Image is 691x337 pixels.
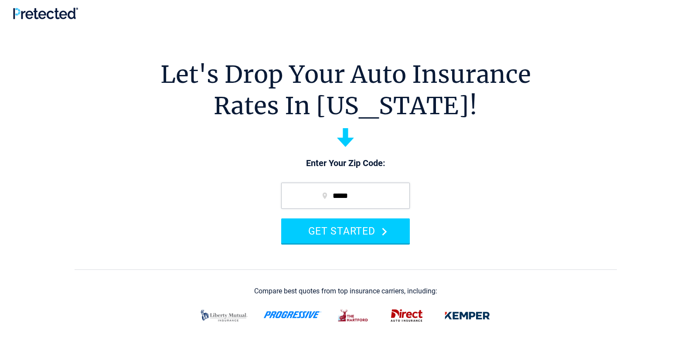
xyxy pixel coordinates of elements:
[254,287,437,295] div: Compare best quotes from top insurance carriers, including:
[272,157,419,170] p: Enter Your Zip Code:
[160,59,531,122] h1: Let's Drop Your Auto Insurance Rates In [US_STATE]!
[439,304,496,327] img: kemper
[332,304,375,327] img: thehartford
[281,183,410,209] input: zip code
[281,218,410,243] button: GET STARTED
[13,7,78,19] img: Pretected Logo
[263,311,322,318] img: progressive
[195,304,253,327] img: liberty
[385,304,428,327] img: direct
